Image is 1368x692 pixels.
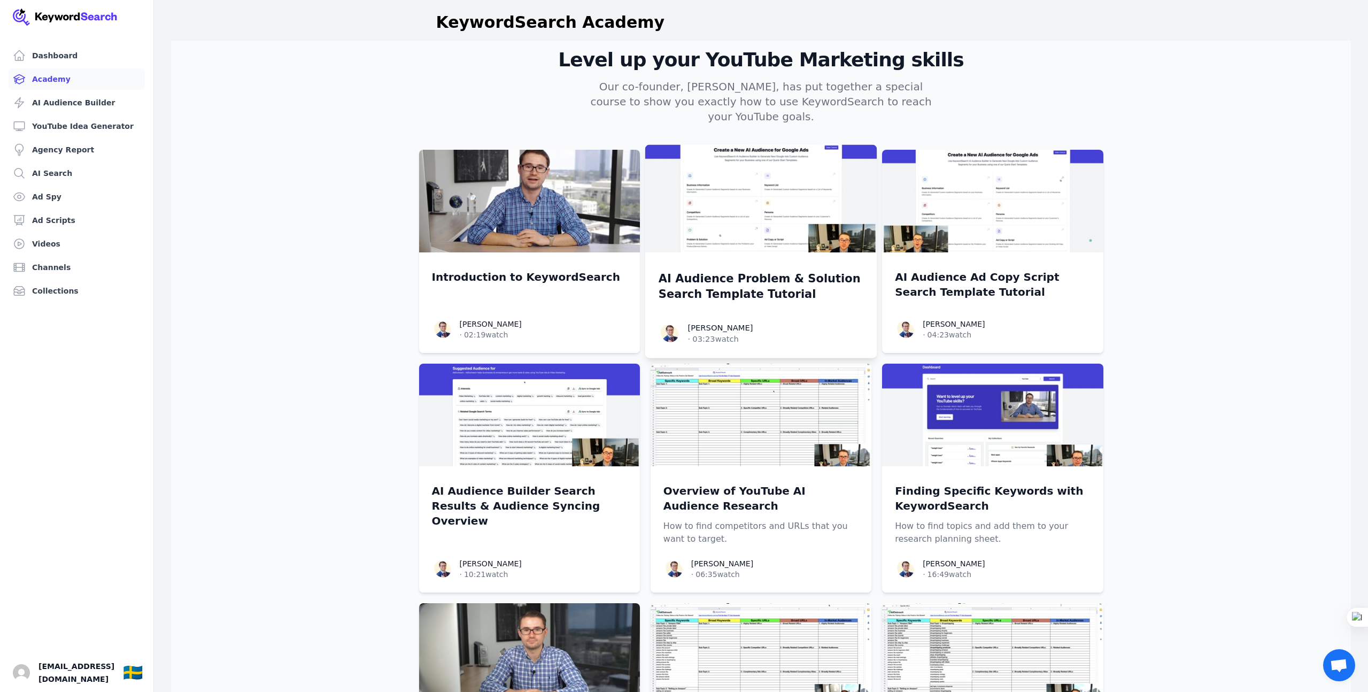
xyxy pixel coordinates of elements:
[460,320,522,328] a: [PERSON_NAME]
[464,569,508,580] span: 10:21 watch
[923,559,985,568] a: [PERSON_NAME]
[895,270,1090,299] a: AI Audience Ad Copy Script Search Template Tutorial
[9,257,145,278] a: Channels
[928,329,971,340] span: 04:23 watch
[923,569,925,580] span: ·
[9,280,145,302] a: Collections
[663,520,859,545] p: How to find competitors and URLs that you want to target.
[41,63,96,70] div: Domain Overview
[464,329,508,340] span: 02:19 watch
[106,62,115,71] img: tab_keywords_by_traffic_grey.svg
[460,329,462,340] span: ·
[895,483,1090,513] p: Finding Specific Keywords with KeywordSearch
[687,333,690,344] span: ·
[460,559,522,568] a: [PERSON_NAME]
[9,233,145,255] a: Videos
[895,483,1090,545] a: Finding Specific Keywords with KeywordSearchHow to find topics and add them to your research plan...
[419,49,1103,71] h2: Level up your YouTube Marketing skills
[687,323,753,332] a: [PERSON_NAME]
[9,163,145,184] a: AI Search
[13,9,118,26] img: Your Company
[928,569,971,580] span: 16:49 watch
[9,68,145,90] a: Academy
[13,664,30,681] img: Stefan Vikström
[38,660,114,686] span: [EMAIL_ADDRESS][DOMAIN_NAME]
[663,483,859,545] a: Overview of YouTube AI Audience ResearchHow to find competitors and URLs that you want to target.
[691,559,753,568] a: [PERSON_NAME]
[9,139,145,160] a: Agency Report
[895,520,1090,545] p: How to find topics and add them to your research planning sheet.
[123,662,143,683] button: 🇸🇪
[1323,649,1355,681] div: Öppna chatt
[9,116,145,137] a: YouTube Idea Generator
[118,63,180,70] div: Keywords by Traffic
[923,320,985,328] a: [PERSON_NAME]
[460,569,462,580] span: ·
[9,45,145,66] a: Dashboard
[695,569,739,580] span: 06:35 watch
[432,483,627,528] a: AI Audience Builder Search Results & Audience Syncing Overview
[13,664,30,681] button: Open user button
[28,28,118,36] div: Domain: [DOMAIN_NAME]
[436,13,665,32] h1: KeywordSearch Academy
[663,483,859,513] p: Overview of YouTube AI Audience Research
[9,210,145,231] a: Ad Scripts
[9,186,145,207] a: Ad Spy
[17,28,26,36] img: website_grey.svg
[692,333,739,344] span: 03:23 watch
[582,79,941,124] p: Our co-founder, [PERSON_NAME], has put together a special course to show you exactly how to use K...
[923,329,925,340] span: ·
[30,17,52,26] div: v 4.0.25
[123,663,143,682] div: 🇸🇪
[659,271,864,302] a: AI Audience Problem & Solution Search Template Tutorial
[691,569,693,580] span: ·
[432,270,627,285] a: Introduction to KeywordSearch
[9,92,145,113] a: AI Audience Builder
[17,17,26,26] img: logo_orange.svg
[29,62,37,71] img: tab_domain_overview_orange.svg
